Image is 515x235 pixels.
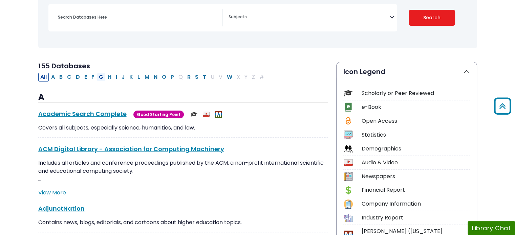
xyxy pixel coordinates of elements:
[82,73,89,81] button: Filter Results E
[362,103,470,111] div: e-Book
[120,73,127,81] button: Filter Results J
[229,15,389,20] textarea: Search
[344,144,353,153] img: Icon Demographics
[362,200,470,208] div: Company Information
[160,73,168,81] button: Filter Results O
[409,10,455,26] button: Submit for Search Results
[38,110,127,118] a: Academic Search Complete
[203,111,210,118] img: Audio & Video
[38,204,85,213] a: AdjunctNation
[344,213,353,222] img: Icon Industry Report
[38,61,90,71] span: 155 Databases
[185,73,193,81] button: Filter Results R
[362,131,470,139] div: Statistics
[344,172,353,181] img: Icon Newspapers
[362,159,470,167] div: Audio & Video
[38,189,66,196] a: View More
[152,73,159,81] button: Filter Results N
[337,62,477,81] button: Icon Legend
[362,214,470,222] div: Industry Report
[362,172,470,181] div: Newspapers
[344,158,353,167] img: Icon Audio & Video
[38,73,49,81] button: All
[133,111,184,118] span: Good Starting Point
[225,73,234,81] button: Filter Results W
[74,73,82,81] button: Filter Results D
[191,111,197,118] img: Scholarly or Peer Reviewed
[215,111,222,118] img: MeL (Michigan electronic Library)
[38,73,267,80] div: Alpha-list to filter by first letter of database name
[89,73,96,81] button: Filter Results F
[468,221,515,235] button: Library Chat
[344,130,353,139] img: Icon Statistics
[143,73,151,81] button: Filter Results M
[49,73,57,81] button: Filter Results A
[38,218,328,227] p: Contains news, blogs, editorials, and cartoons about higher education topics.
[362,89,470,97] div: Scholarly or Peer Reviewed
[362,145,470,153] div: Demographics
[169,73,176,81] button: Filter Results P
[114,73,119,81] button: Filter Results I
[38,92,328,102] h3: A
[135,73,142,81] button: Filter Results L
[344,89,353,98] img: Icon Scholarly or Peer Reviewed
[106,73,113,81] button: Filter Results H
[38,145,224,153] a: ACM Digital Library - Association for Computing Machinery
[38,124,328,132] p: Covers all subjects, especially science, humanities, and law.
[65,73,73,81] button: Filter Results C
[344,199,353,209] img: Icon Company Information
[344,186,353,195] img: Icon Financial Report
[54,12,222,22] input: Search database by title or keyword
[362,117,470,125] div: Open Access
[97,73,105,81] button: Filter Results G
[127,73,135,81] button: Filter Results K
[38,159,328,183] p: Includes all articles and conference proceedings published by the ACM, a non-profit international...
[57,73,65,81] button: Filter Results B
[492,100,513,112] a: Back to Top
[362,186,470,194] div: Financial Report
[344,102,353,112] img: Icon e-Book
[344,116,352,125] img: Icon Open Access
[193,73,200,81] button: Filter Results S
[201,73,208,81] button: Filter Results T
